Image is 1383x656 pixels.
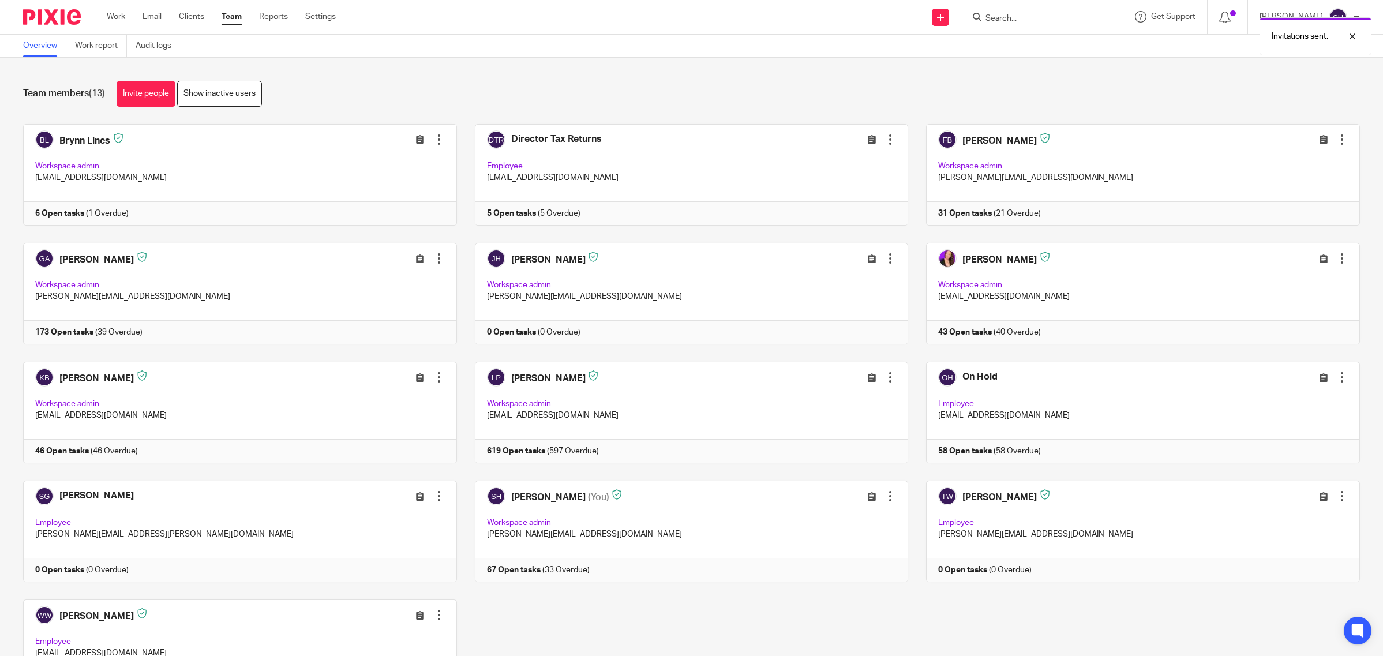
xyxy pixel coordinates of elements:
[23,9,81,25] img: Pixie
[107,11,125,23] a: Work
[1329,8,1347,27] img: svg%3E
[75,35,127,57] a: Work report
[23,88,105,100] h1: Team members
[23,35,66,57] a: Overview
[136,35,180,57] a: Audit logs
[1272,31,1328,42] p: Invitations sent.
[89,89,105,98] span: (13)
[179,11,204,23] a: Clients
[222,11,242,23] a: Team
[259,11,288,23] a: Reports
[143,11,162,23] a: Email
[177,81,262,107] a: Show inactive users
[117,81,175,107] a: Invite people
[305,11,336,23] a: Settings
